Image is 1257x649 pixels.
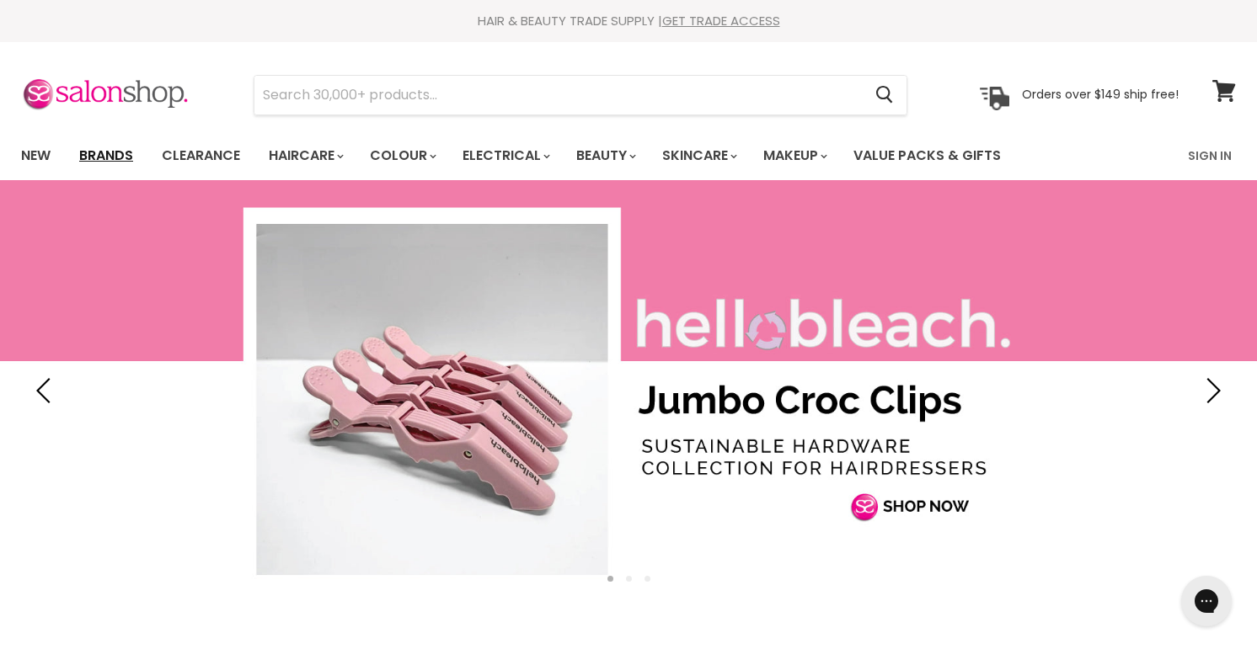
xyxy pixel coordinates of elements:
[1173,570,1240,632] iframe: Gorgias live chat messenger
[650,138,747,173] a: Skincare
[607,576,613,582] li: Page dot 1
[841,138,1014,173] a: Value Packs & Gifts
[149,138,253,173] a: Clearance
[357,138,447,173] a: Colour
[256,138,354,173] a: Haircare
[254,76,862,114] input: Search
[1194,374,1228,407] button: Next
[8,138,63,173] a: New
[662,12,780,29] a: GET TRADE ACCESS
[1178,138,1242,173] a: Sign In
[29,374,63,407] button: Previous
[564,138,646,173] a: Beauty
[67,138,146,173] a: Brands
[862,76,907,114] button: Search
[645,576,650,582] li: Page dot 3
[1022,87,1179,102] p: Orders over $149 ship free!
[626,576,632,582] li: Page dot 2
[8,131,1096,180] ul: Main menu
[450,138,560,173] a: Electrical
[254,75,907,115] form: Product
[751,138,837,173] a: Makeup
